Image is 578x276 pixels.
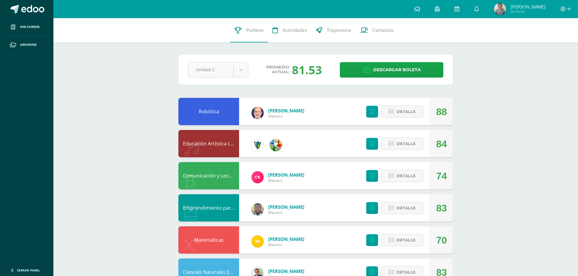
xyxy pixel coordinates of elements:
[381,170,424,182] button: Detalle
[252,171,264,183] img: ab28fb4d7ed199cf7a34bbef56a79c5b.png
[268,204,304,210] span: [PERSON_NAME]
[20,42,36,47] span: Archivos
[178,130,239,157] div: Educación Artística I, Música y Danza
[252,107,264,119] img: 6b7a2a75a6c7e6282b1a1fdce061224c.png
[312,18,356,42] a: Trayectoria
[373,62,421,77] span: Descargar boleta
[268,108,304,114] span: [PERSON_NAME]
[178,226,239,254] div: Matemáticas
[196,62,226,77] span: Unidad 2
[381,202,424,214] button: Detalle
[20,25,39,29] span: Mis cursos
[268,114,304,119] span: Maestro
[511,4,546,10] span: [PERSON_NAME]
[397,170,416,181] span: Detalle
[252,203,264,215] img: 712781701cd376c1a616437b5c60ae46.png
[268,268,304,274] span: [PERSON_NAME]
[17,268,40,272] span: Cerrar panel
[511,9,546,14] span: Mi Perfil
[397,106,416,117] span: Detalle
[178,162,239,189] div: Comunicación y Lenguaje, Idioma Español
[436,195,447,222] div: 83
[381,105,424,118] button: Detalle
[397,202,416,214] span: Detalle
[188,62,248,77] a: Unidad 2
[292,62,322,78] span: 81.53
[268,236,304,242] span: [PERSON_NAME]
[436,98,447,125] div: 88
[268,178,304,183] span: Maestro
[246,27,263,33] span: Punteos
[178,98,239,125] div: Robótica
[268,242,304,247] span: Maestro
[270,139,282,151] img: 159e24a6ecedfdf8f489544946a573f0.png
[436,162,447,190] div: 74
[372,27,394,33] span: Contactos
[252,139,264,151] img: 9f174a157161b4ddbe12118a61fed988.png
[327,27,351,33] span: Trayectoria
[381,234,424,246] button: Detalle
[252,235,264,248] img: 03c2987289e60ca238394da5f82a525a.png
[178,194,239,221] div: Emprendimiento para la Productividad
[436,130,447,158] div: 84
[356,18,398,42] a: Contactos
[282,27,307,33] span: Actividades
[397,138,416,149] span: Detalle
[5,36,49,54] a: Archivos
[268,18,312,42] a: Actividades
[381,138,424,150] button: Detalle
[268,172,304,178] span: [PERSON_NAME]
[266,65,289,75] span: Promedio actual:
[494,3,506,15] img: 3ba3423faefa342bc2c5b8ea565e626e.png
[340,62,443,78] a: Descargar boleta
[436,227,447,254] div: 70
[397,234,416,246] span: Detalle
[5,18,49,36] a: Mis cursos
[268,210,304,215] span: Maestro
[230,18,268,42] a: Punteos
